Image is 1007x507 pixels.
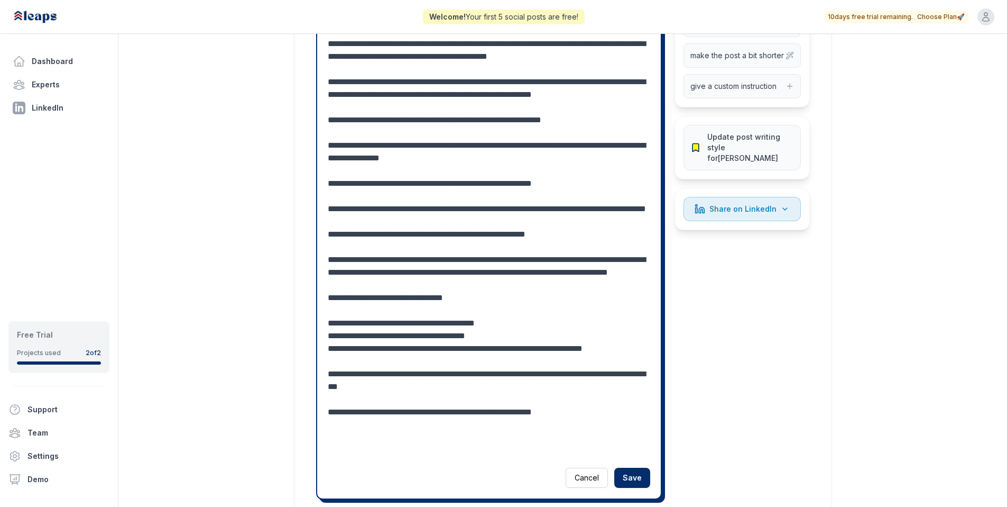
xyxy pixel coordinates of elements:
span: 10 days free trial remaining. [828,13,913,21]
a: Team [4,422,114,443]
button: Save [614,468,650,488]
span: 🚀 [957,13,965,21]
div: 2 of 2 [86,349,101,357]
img: Leaps [13,5,80,29]
div: Your first 5 social posts are free! [423,10,585,24]
span: make the post a bit shorter [690,50,784,61]
span: Welcome! [429,12,466,21]
button: Update post writing style for[PERSON_NAME] [683,125,801,170]
button: 10days free trial remaining.Choose Plan [828,13,965,21]
a: Settings [4,446,114,467]
div: Projects used [17,349,61,357]
button: give a custom instruction [683,74,801,98]
a: LinkedIn [8,97,109,119]
button: Share on LinkedIn [683,197,801,221]
a: Dashboard [8,51,109,72]
a: Demo [4,469,114,490]
button: make the post a bit shorter [683,43,801,68]
span: Update post writing style for [PERSON_NAME] [707,132,794,164]
span: Share on LinkedIn [709,204,777,214]
div: Free Trial [17,330,101,340]
button: Support [4,399,105,420]
a: Experts [8,74,109,95]
span: give a custom instruction [690,81,777,92]
button: Cancel [566,468,608,488]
